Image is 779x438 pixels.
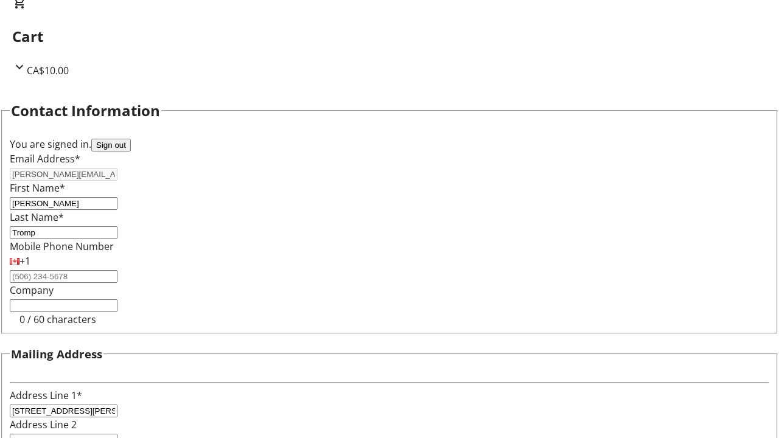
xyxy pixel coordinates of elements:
[19,313,96,326] tr-character-limit: 0 / 60 characters
[10,270,117,283] input: (506) 234-5678
[10,181,65,195] label: First Name*
[10,405,117,417] input: Address
[10,152,80,165] label: Email Address*
[10,389,82,402] label: Address Line 1*
[91,139,131,151] button: Sign out
[10,418,77,431] label: Address Line 2
[12,26,767,47] h2: Cart
[10,283,54,297] label: Company
[27,64,69,77] span: CA$10.00
[10,210,64,224] label: Last Name*
[10,240,114,253] label: Mobile Phone Number
[11,346,102,363] h3: Mailing Address
[11,100,160,122] h2: Contact Information
[10,137,769,151] div: You are signed in.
